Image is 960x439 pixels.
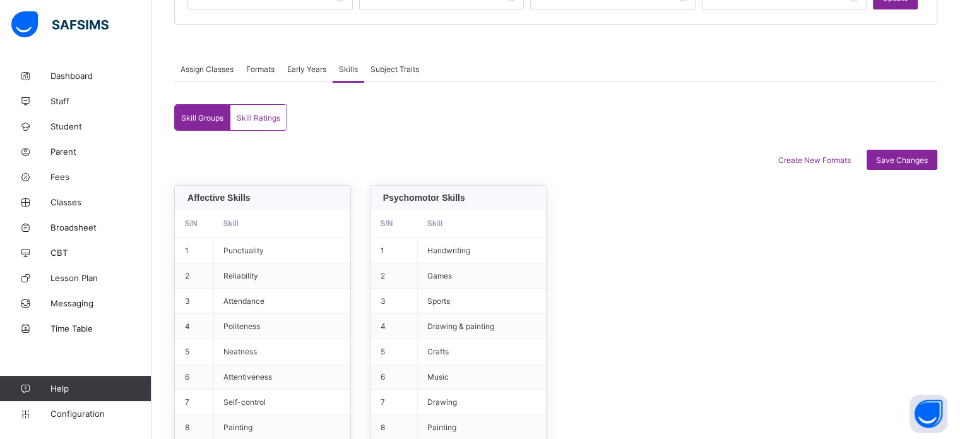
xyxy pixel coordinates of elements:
[181,113,223,123] span: Skill Groups
[910,395,947,433] button: Open asap
[370,390,417,415] td: 7
[50,172,151,182] span: Fees
[370,289,417,314] td: 3
[246,64,275,74] span: Formats
[213,364,350,390] td: Attentiveness
[876,155,928,165] span: Save Changes
[418,289,546,314] td: Sports
[418,339,546,364] td: Crafts
[427,219,443,228] span: Skill
[175,238,214,263] td: 1
[213,238,350,263] td: Punctuality
[175,289,214,314] td: 3
[11,11,109,38] img: safsims
[187,193,251,203] span: Affective Skills
[223,219,239,228] span: Skill
[50,96,151,106] span: Staff
[418,390,546,415] td: Drawing
[50,273,151,283] span: Lesson Plan
[175,390,214,415] td: 7
[370,238,417,263] td: 1
[175,364,214,390] td: 6
[370,64,419,74] span: Subject Traits
[50,409,151,419] span: Configuration
[237,113,280,123] span: Skill Ratings
[383,193,465,203] span: Psychomotor Skills
[370,314,417,339] td: 4
[213,390,350,415] td: Self-control
[175,314,214,339] td: 4
[50,71,151,81] span: Dashboard
[418,238,546,263] td: Handwriting
[213,314,350,339] td: Politeness
[50,222,151,232] span: Broadsheet
[370,339,417,364] td: 5
[287,64,326,74] span: Early Years
[50,147,151,157] span: Parent
[418,364,546,390] td: Music
[418,314,546,339] td: Drawing & painting
[213,263,350,289] td: Reliability
[50,121,151,131] span: Student
[380,219,393,228] span: S/N
[50,298,151,308] span: Messaging
[185,219,198,228] span: S/N
[181,64,234,74] span: Assign Classes
[213,289,350,314] td: Attendance
[50,197,151,207] span: Classes
[778,155,851,165] span: Create New Formats
[50,323,151,334] span: Time Table
[50,248,151,258] span: CBT
[213,339,350,364] td: Neatness
[175,263,214,289] td: 2
[370,263,417,289] td: 2
[418,263,546,289] td: Games
[50,383,151,394] span: Help
[175,339,214,364] td: 5
[370,364,417,390] td: 6
[339,64,358,74] span: Skills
